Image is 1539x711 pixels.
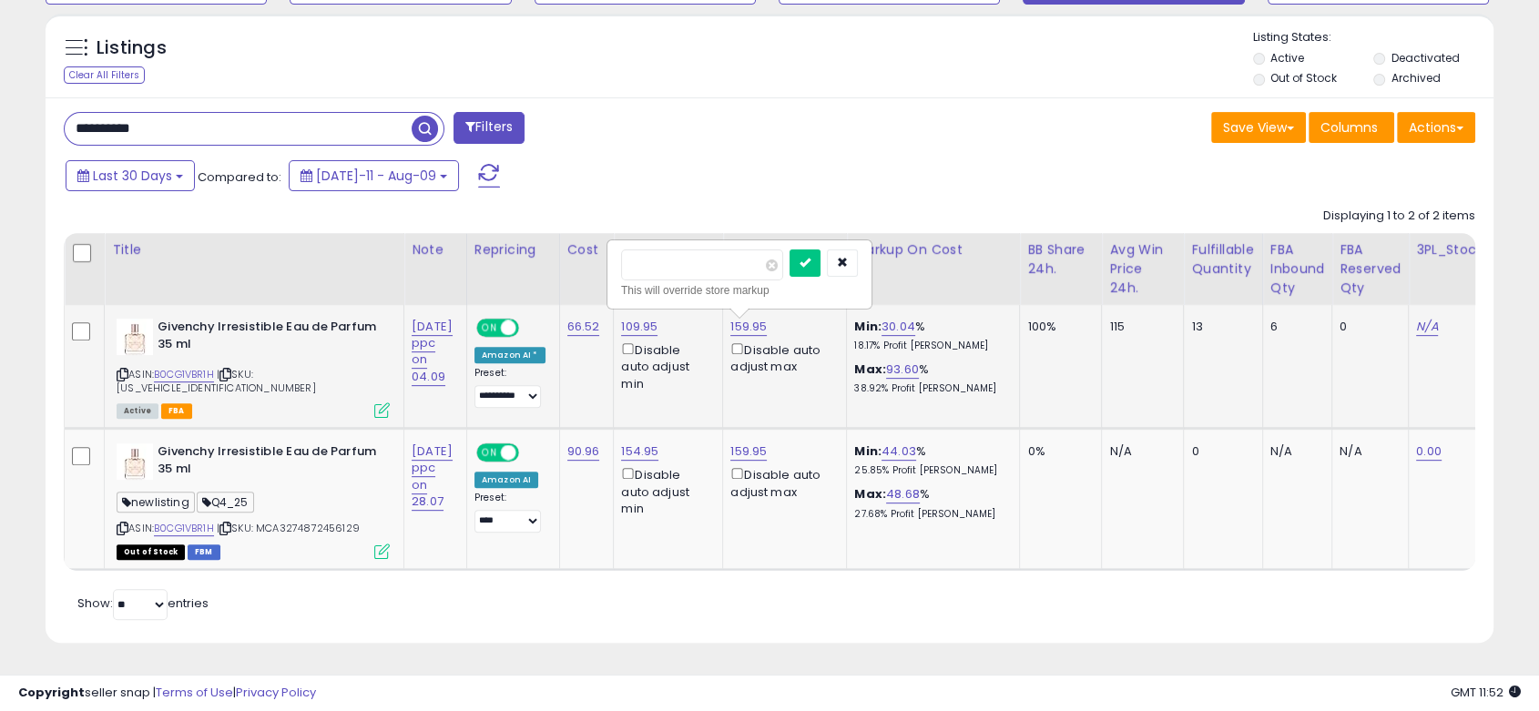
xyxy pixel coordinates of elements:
[18,685,316,702] div: seller snap | |
[847,233,1020,305] th: The percentage added to the cost of goods (COGS) that forms the calculator for Min & Max prices.
[117,403,158,419] span: All listings currently available for purchase on Amazon
[188,544,220,560] span: FBM
[1270,443,1319,460] div: N/A
[117,443,390,557] div: ASIN:
[97,36,167,61] h5: Listings
[882,442,916,461] a: 44.03
[1211,112,1306,143] button: Save View
[621,340,708,392] div: Disable auto adjust min
[412,240,459,259] div: Note
[1416,318,1438,336] a: N/A
[154,521,214,536] a: B0CG1VBR1H
[77,594,209,612] span: Show: entries
[854,340,1005,352] p: 18.17% Profit [PERSON_NAME]
[198,168,281,186] span: Compared to:
[730,442,767,461] a: 159.95
[730,464,832,500] div: Disable auto adjust max
[1309,112,1394,143] button: Columns
[1340,443,1394,460] div: N/A
[1340,240,1401,298] div: FBA Reserved Qty
[117,544,185,560] span: All listings that are currently out of stock and unavailable for purchase on Amazon
[886,361,919,379] a: 93.60
[1270,240,1325,298] div: FBA inbound Qty
[117,367,316,394] span: | SKU: [US_VEHICLE_IDENTIFICATION_NUMBER]
[93,167,172,185] span: Last 30 Days
[112,240,396,259] div: Title
[567,442,600,461] a: 90.96
[1409,233,1495,305] th: CSV column name: cust_attr_3_3PL_Stock
[1323,208,1475,225] div: Displaying 1 to 2 of 2 items
[854,240,1012,259] div: Markup on Cost
[1391,70,1441,86] label: Archived
[1191,443,1248,460] div: 0
[161,403,192,419] span: FBA
[474,492,545,533] div: Preset:
[854,319,1005,352] div: %
[117,492,195,513] span: newlisting
[1027,240,1094,279] div: BB Share 24h.
[197,492,254,513] span: Q4_25
[854,318,882,335] b: Min:
[1109,319,1169,335] div: 115
[454,112,525,144] button: Filters
[854,486,1005,520] div: %
[412,318,453,386] a: [DATE] ppc on 04.09
[1416,240,1487,259] div: 3PL_Stock
[516,445,545,461] span: OFF
[64,66,145,84] div: Clear All Filters
[854,485,886,503] b: Max:
[621,442,658,461] a: 154.95
[730,318,767,336] a: 159.95
[474,347,545,363] div: Amazon AI *
[1109,443,1169,460] div: N/A
[516,320,545,336] span: OFF
[1027,443,1087,460] div: 0%
[567,318,600,336] a: 66.52
[478,445,501,461] span: ON
[1253,29,1493,46] p: Listing States:
[854,361,886,378] b: Max:
[621,318,657,336] a: 109.95
[158,443,379,482] b: Givenchy Irresistible Eau de Parfum 35 ml
[117,319,153,355] img: 31peBS+kvYL._SL40_.jpg
[730,340,832,375] div: Disable auto adjust max
[412,442,453,511] a: [DATE] ppc on 28.07
[217,521,360,535] span: | SKU: MCA3274872456129
[474,367,545,408] div: Preset:
[1270,70,1337,86] label: Out of Stock
[854,443,1005,477] div: %
[621,281,858,300] div: This will override store markup
[478,320,501,336] span: ON
[886,485,920,503] a: 48.68
[1191,240,1254,279] div: Fulfillable Quantity
[1416,442,1442,461] a: 0.00
[1340,319,1394,335] div: 0
[1027,319,1087,335] div: 100%
[567,240,606,259] div: Cost
[854,382,1005,395] p: 38.92% Profit [PERSON_NAME]
[117,443,153,480] img: 31peBS+kvYL._SL40_.jpg
[474,472,538,488] div: Amazon AI
[154,367,214,382] a: B0CG1VBR1H
[1391,50,1460,66] label: Deactivated
[117,319,390,416] div: ASIN:
[289,160,459,191] button: [DATE]-11 - Aug-09
[1109,240,1176,298] div: Avg Win Price 24h.
[621,464,708,517] div: Disable auto adjust min
[882,318,915,336] a: 30.04
[854,508,1005,521] p: 27.68% Profit [PERSON_NAME]
[1397,112,1475,143] button: Actions
[316,167,436,185] span: [DATE]-11 - Aug-09
[236,684,316,701] a: Privacy Policy
[1270,319,1319,335] div: 6
[1270,50,1304,66] label: Active
[854,361,1005,395] div: %
[18,684,85,701] strong: Copyright
[66,160,195,191] button: Last 30 Days
[854,464,1005,477] p: 25.85% Profit [PERSON_NAME]
[158,319,379,357] b: Givenchy Irresistible Eau de Parfum 35 ml
[854,442,882,460] b: Min:
[474,240,552,259] div: Repricing
[156,684,233,701] a: Terms of Use
[1191,319,1248,335] div: 13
